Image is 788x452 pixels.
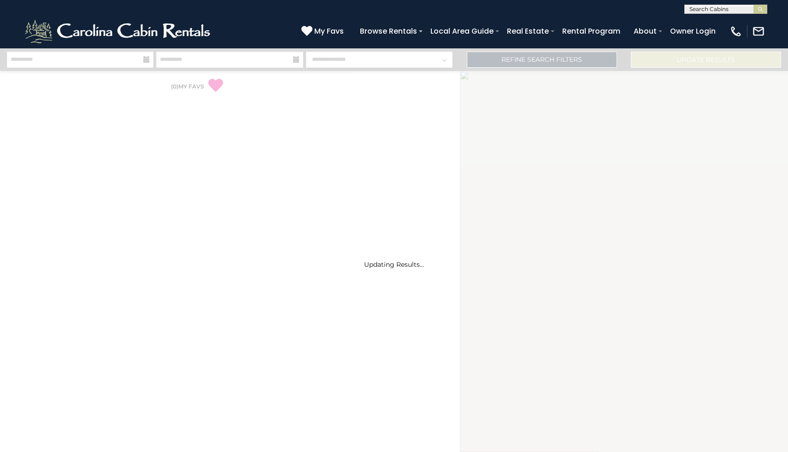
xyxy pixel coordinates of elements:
a: My Favs [301,25,346,37]
img: White-1-2.png [23,18,214,45]
img: mail-regular-white.png [752,25,765,38]
a: Real Estate [502,23,553,39]
span: My Favs [314,25,344,37]
a: Rental Program [558,23,625,39]
a: Local Area Guide [426,23,498,39]
a: Browse Rentals [355,23,422,39]
img: phone-regular-white.png [729,25,742,38]
a: Owner Login [665,23,720,39]
a: About [629,23,661,39]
